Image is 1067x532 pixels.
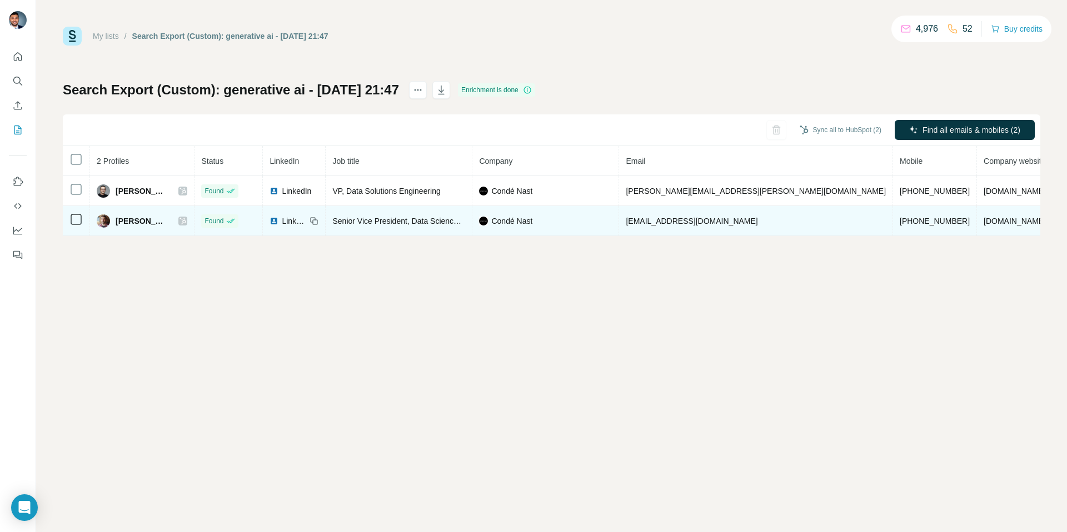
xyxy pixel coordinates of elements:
span: Status [201,157,223,165]
img: Avatar [9,11,27,29]
span: LinkedIn [282,215,306,227]
span: [PHONE_NUMBER] [900,187,970,195]
img: company-logo [479,187,488,195]
button: Buy credits [991,21,1043,37]
span: Mobile [900,157,923,165]
span: [PHONE_NUMBER] [900,217,970,225]
button: Search [9,71,27,91]
button: Find all emails & mobiles (2) [895,120,1035,140]
span: Job title [332,157,359,165]
span: [PERSON_NAME] [116,185,167,197]
button: Enrich CSV [9,96,27,116]
span: Company [479,157,512,165]
span: LinkedIn [282,185,311,197]
span: Email [626,157,645,165]
span: [EMAIL_ADDRESS][DOMAIN_NAME] [626,217,757,225]
div: Search Export (Custom): generative ai - [DATE] 21:47 [132,31,328,42]
span: Found [205,216,223,226]
button: Sync all to HubSpot (2) [792,122,889,138]
span: [DOMAIN_NAME] [984,217,1046,225]
span: Company website [984,157,1045,165]
span: Found [205,186,223,196]
div: Enrichment is done [458,83,535,97]
button: Dashboard [9,220,27,240]
img: company-logo [479,217,488,225]
h1: Search Export (Custom): generative ai - [DATE] 21:47 [63,81,399,99]
button: actions [409,81,427,99]
li: / [124,31,127,42]
button: Quick start [9,47,27,67]
p: 52 [963,22,973,36]
span: Find all emails & mobiles (2) [923,124,1020,135]
img: Surfe Logo [63,27,82,46]
img: Avatar [97,214,110,228]
span: 2 Profiles [97,157,129,165]
span: Condé Nast [491,185,532,197]
span: VP, Data Solutions Engineering [332,187,440,195]
span: [DOMAIN_NAME] [984,187,1046,195]
div: Open Intercom Messenger [11,494,38,521]
img: LinkedIn logo [270,187,278,195]
button: Feedback [9,245,27,265]
img: LinkedIn logo [270,217,278,225]
span: [PERSON_NAME][EMAIL_ADDRESS][PERSON_NAME][DOMAIN_NAME] [626,187,886,195]
span: LinkedIn [270,157,299,165]
button: Use Surfe API [9,196,27,216]
button: Use Surfe on LinkedIn [9,172,27,192]
span: [PERSON_NAME] [116,215,167,227]
button: My lists [9,120,27,140]
p: 4,976 [916,22,938,36]
img: Avatar [97,184,110,198]
span: Senior Vice President, Data Science and Product Analytics [332,217,535,225]
span: Condé Nast [491,215,532,227]
a: My lists [93,32,119,41]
